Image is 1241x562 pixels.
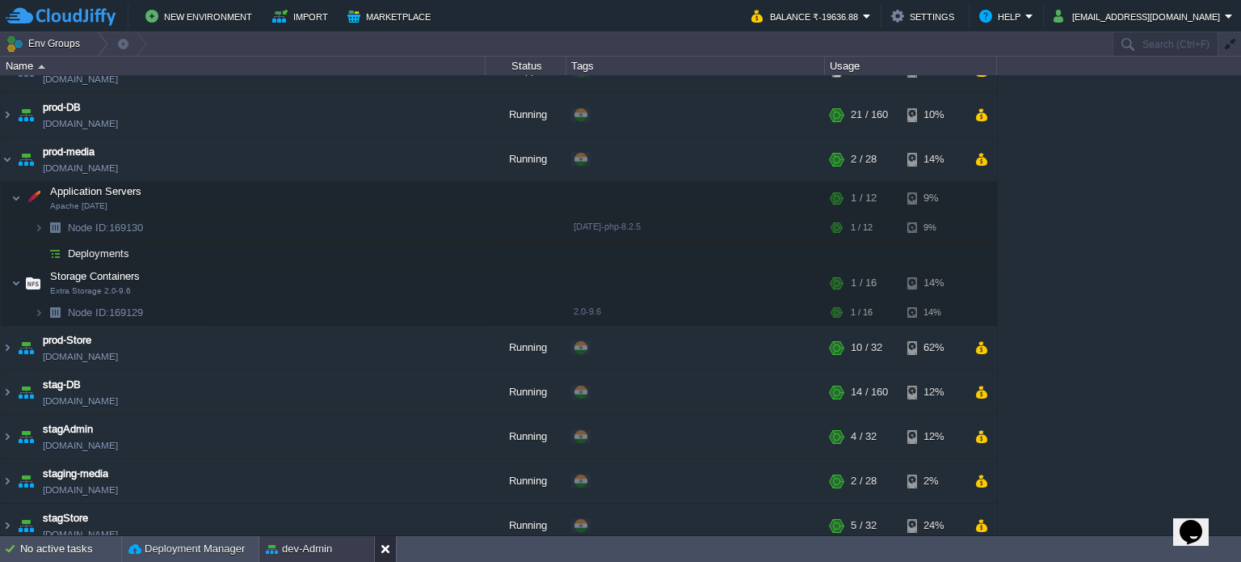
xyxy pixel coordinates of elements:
div: Running [486,326,566,370]
img: AMDAwAAAACH5BAEAAAAALAAAAAABAAEAAAICRAEAOw== [15,93,37,137]
a: prod-media [43,144,95,160]
div: Usage [826,57,996,75]
button: Deployment Manager [128,541,245,557]
img: AMDAwAAAACH5BAEAAAAALAAAAAABAAEAAAICRAEAOw== [34,300,44,325]
div: 14 / 160 [851,370,888,414]
div: 9% [907,182,960,214]
div: 12% [907,415,960,458]
div: 9% [907,215,960,240]
button: Settings [891,6,959,26]
div: 4 / 32 [851,415,877,458]
a: prod-Store [43,332,91,349]
span: [DOMAIN_NAME] [43,116,118,132]
div: 62% [907,326,960,370]
div: 1 / 12 [851,215,873,240]
span: Storage Containers [48,269,142,283]
span: Node ID: [68,306,109,319]
img: AMDAwAAAACH5BAEAAAAALAAAAAABAAEAAAICRAEAOw== [11,182,21,214]
div: 14% [907,300,960,325]
span: Deployments [66,247,132,260]
div: Running [486,504,566,547]
img: AMDAwAAAACH5BAEAAAAALAAAAAABAAEAAAICRAEAOw== [44,300,66,325]
a: Node ID:169129 [66,306,145,319]
button: Import [272,6,333,26]
img: AMDAwAAAACH5BAEAAAAALAAAAAABAAEAAAICRAEAOw== [15,504,37,547]
a: Storage ContainersExtra Storage 2.0-9.6 [48,270,142,282]
div: Running [486,415,566,458]
img: AMDAwAAAACH5BAEAAAAALAAAAAABAAEAAAICRAEAOw== [15,137,37,181]
img: AMDAwAAAACH5BAEAAAAALAAAAAABAAEAAAICRAEAOw== [15,326,37,370]
a: [DOMAIN_NAME] [43,160,118,176]
a: stag-DB [43,377,81,393]
span: Apache [DATE] [50,201,107,211]
div: Running [486,137,566,181]
button: Env Groups [6,32,86,55]
span: [DOMAIN_NAME] [43,393,118,409]
button: Balance ₹-19636.88 [751,6,863,26]
div: 14% [907,137,960,181]
button: New Environment [145,6,257,26]
img: AMDAwAAAACH5BAEAAAAALAAAAAABAAEAAAICRAEAOw== [22,267,44,299]
span: 2.0-9.6 [574,306,601,316]
img: AMDAwAAAACH5BAEAAAAALAAAAAABAAEAAAICRAEAOw== [11,267,21,299]
div: Running [486,93,566,137]
img: AMDAwAAAACH5BAEAAAAALAAAAAABAAEAAAICRAEAOw== [1,137,14,181]
span: [DOMAIN_NAME] [43,349,118,365]
a: stagStore [43,510,88,526]
div: Running [486,459,566,503]
span: 169129 [66,306,145,319]
span: Node ID: [68,222,109,234]
div: 24% [907,504,960,547]
div: 1 / 12 [851,182,877,214]
div: 2 / 28 [851,459,877,503]
img: CloudJiffy [6,6,116,27]
div: 10 / 32 [851,326,882,370]
img: AMDAwAAAACH5BAEAAAAALAAAAAABAAEAAAICRAEAOw== [1,370,14,414]
div: 2 / 28 [851,137,877,181]
img: AMDAwAAAACH5BAEAAAAALAAAAAABAAEAAAICRAEAOw== [44,241,66,266]
span: [DOMAIN_NAME] [43,71,118,87]
a: Node ID:169130 [66,221,145,235]
div: 14% [907,267,960,299]
button: [EMAIL_ADDRESS][DOMAIN_NAME] [1054,6,1225,26]
div: 21 / 160 [851,93,888,137]
span: [DOMAIN_NAME] [43,437,118,454]
a: stagAdmin [43,421,93,437]
div: 1 / 16 [851,267,877,299]
iframe: chat widget [1173,497,1225,546]
div: 5 / 32 [851,504,877,547]
div: Running [486,370,566,414]
img: AMDAwAAAACH5BAEAAAAALAAAAAABAAEAAAICRAEAOw== [1,459,14,503]
img: AMDAwAAAACH5BAEAAAAALAAAAAABAAEAAAICRAEAOw== [15,459,37,503]
div: 2% [907,459,960,503]
div: 12% [907,370,960,414]
a: Application ServersApache [DATE] [48,185,144,197]
span: 169130 [66,221,145,235]
a: [DOMAIN_NAME] [43,482,118,498]
img: AMDAwAAAACH5BAEAAAAALAAAAAABAAEAAAICRAEAOw== [15,415,37,458]
img: AMDAwAAAACH5BAEAAAAALAAAAAABAAEAAAICRAEAOw== [44,215,66,240]
a: staging-media [43,466,108,482]
span: [DOMAIN_NAME] [43,526,118,543]
button: Help [979,6,1025,26]
div: 10% [907,93,960,137]
div: 1 / 16 [851,300,873,325]
a: prod-DB [43,99,81,116]
button: dev-Admin [266,541,332,557]
div: Name [2,57,485,75]
div: Status [486,57,566,75]
div: Tags [567,57,824,75]
img: AMDAwAAAACH5BAEAAAAALAAAAAABAAEAAAICRAEAOw== [1,415,14,458]
img: AMDAwAAAACH5BAEAAAAALAAAAAABAAEAAAICRAEAOw== [1,93,14,137]
img: AMDAwAAAACH5BAEAAAAALAAAAAABAAEAAAICRAEAOw== [1,504,14,547]
img: AMDAwAAAACH5BAEAAAAALAAAAAABAAEAAAICRAEAOw== [38,65,45,69]
img: AMDAwAAAACH5BAEAAAAALAAAAAABAAEAAAICRAEAOw== [15,370,37,414]
img: AMDAwAAAACH5BAEAAAAALAAAAAABAAEAAAICRAEAOw== [1,326,14,370]
span: [DATE]-php-8.2.5 [574,222,641,231]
